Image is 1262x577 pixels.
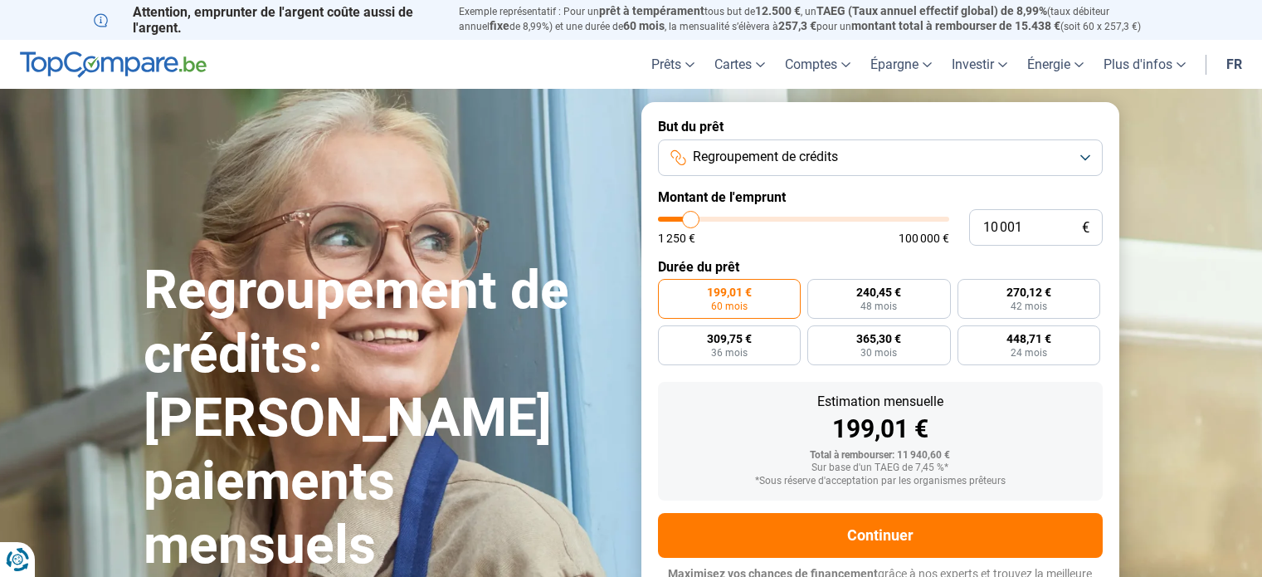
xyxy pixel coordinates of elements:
[1094,40,1196,89] a: Plus d'infos
[860,348,897,358] span: 30 mois
[693,148,838,166] span: Regroupement de crédits
[860,40,942,89] a: Épargne
[671,476,1089,487] div: *Sous réserve d'acceptation par les organismes prêteurs
[671,462,1089,474] div: Sur base d'un TAEG de 7,45 %*
[851,19,1060,32] span: montant total à rembourser de 15.438 €
[1017,40,1094,89] a: Énergie
[899,232,949,244] span: 100 000 €
[704,40,775,89] a: Cartes
[707,333,752,345] span: 309,75 €
[856,333,901,345] span: 365,30 €
[671,417,1089,442] div: 199,01 €
[658,232,695,244] span: 1 250 €
[490,19,509,32] span: fixe
[658,119,1103,134] label: But du prêt
[860,301,897,311] span: 48 mois
[658,513,1103,558] button: Continuer
[20,51,207,78] img: TopCompare
[942,40,1017,89] a: Investir
[1006,333,1051,345] span: 448,71 €
[775,40,860,89] a: Comptes
[1011,301,1047,311] span: 42 mois
[658,259,1103,275] label: Durée du prêt
[671,395,1089,408] div: Estimation mensuelle
[816,4,1047,17] span: TAEG (Taux annuel effectif global) de 8,99%
[658,139,1103,176] button: Regroupement de crédits
[711,348,748,358] span: 36 mois
[599,4,704,17] span: prêt à tempérament
[459,4,1169,34] p: Exemple représentatif : Pour un tous but de , un (taux débiteur annuel de 8,99%) et une durée de ...
[1082,221,1089,235] span: €
[711,301,748,311] span: 60 mois
[755,4,801,17] span: 12.500 €
[707,286,752,298] span: 199,01 €
[1216,40,1252,89] a: fr
[94,4,439,36] p: Attention, emprunter de l'argent coûte aussi de l'argent.
[658,189,1103,205] label: Montant de l'emprunt
[641,40,704,89] a: Prêts
[856,286,901,298] span: 240,45 €
[1006,286,1051,298] span: 270,12 €
[623,19,665,32] span: 60 mois
[778,19,816,32] span: 257,3 €
[671,450,1089,462] div: Total à rembourser: 11 940,60 €
[1011,348,1047,358] span: 24 mois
